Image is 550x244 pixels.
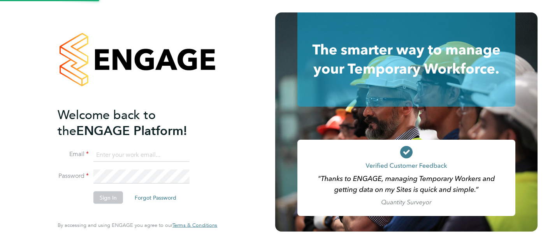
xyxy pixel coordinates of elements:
a: Terms & Conditions [172,222,217,228]
label: Password [58,172,89,180]
h2: ENGAGE Platform! [58,107,209,139]
input: Enter your work email... [93,148,190,162]
label: Email [58,150,89,158]
button: Sign In [93,191,123,204]
button: Forgot Password [128,191,183,204]
span: By accessing and using ENGAGE you agree to our [58,222,217,228]
span: Welcome back to the [58,107,156,138]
